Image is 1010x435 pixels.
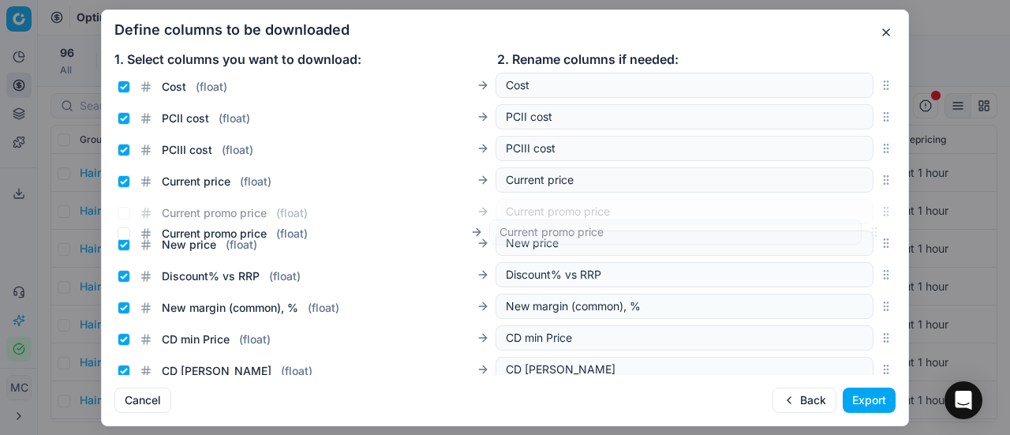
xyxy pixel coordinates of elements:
[308,300,339,316] span: ( float )
[772,388,836,413] button: Back
[162,237,216,253] span: New price
[114,388,171,413] button: Cancel
[219,111,250,126] span: ( float )
[162,363,271,379] span: CD [PERSON_NAME]
[222,142,253,158] span: ( float )
[240,174,271,189] span: ( float )
[281,363,312,379] span: ( float )
[114,23,896,37] h2: Define columns to be downloaded
[497,50,880,69] div: 2. Rename columns if needed:
[162,111,209,126] span: PCII cost
[162,332,230,347] span: CD min Price
[276,205,308,221] span: ( float )
[239,332,271,347] span: ( float )
[843,388,896,413] button: Export
[269,268,301,284] span: ( float )
[114,50,497,69] div: 1. Select columns you want to download:
[162,205,267,221] span: Current promo price
[162,79,186,95] span: Cost
[226,237,257,253] span: ( float )
[162,300,298,316] span: New margin (common), %
[196,79,227,95] span: ( float )
[162,268,260,284] span: Discount% vs RRP
[162,174,230,189] span: Current price
[162,142,212,158] span: PCIII cost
